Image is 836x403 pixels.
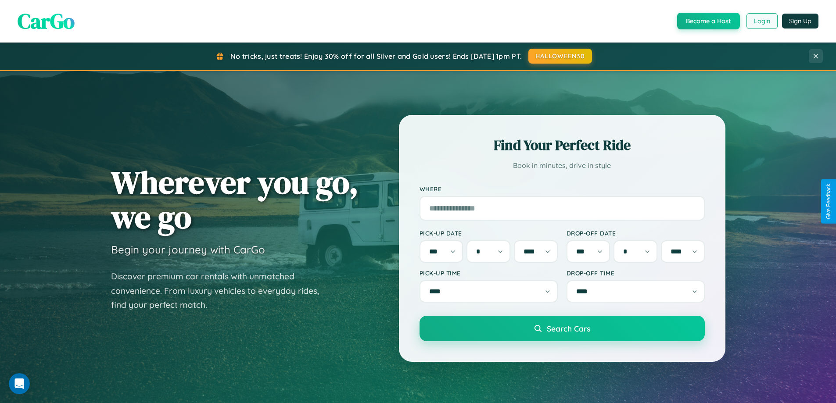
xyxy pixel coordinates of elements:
[420,185,705,193] label: Where
[420,159,705,172] p: Book in minutes, drive in style
[111,165,359,234] h1: Wherever you go, we go
[528,49,592,64] button: HALLOWEEN30
[420,269,558,277] label: Pick-up Time
[111,269,330,312] p: Discover premium car rentals with unmatched convenience. From luxury vehicles to everyday rides, ...
[9,373,30,394] iframe: Intercom live chat
[567,229,705,237] label: Drop-off Date
[825,184,832,219] div: Give Feedback
[567,269,705,277] label: Drop-off Time
[111,243,265,256] h3: Begin your journey with CarGo
[782,14,818,29] button: Sign Up
[677,13,740,29] button: Become a Host
[420,136,705,155] h2: Find Your Perfect Ride
[420,229,558,237] label: Pick-up Date
[746,13,778,29] button: Login
[230,52,522,61] span: No tricks, just treats! Enjoy 30% off for all Silver and Gold users! Ends [DATE] 1pm PT.
[547,324,590,333] span: Search Cars
[420,316,705,341] button: Search Cars
[18,7,75,36] span: CarGo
